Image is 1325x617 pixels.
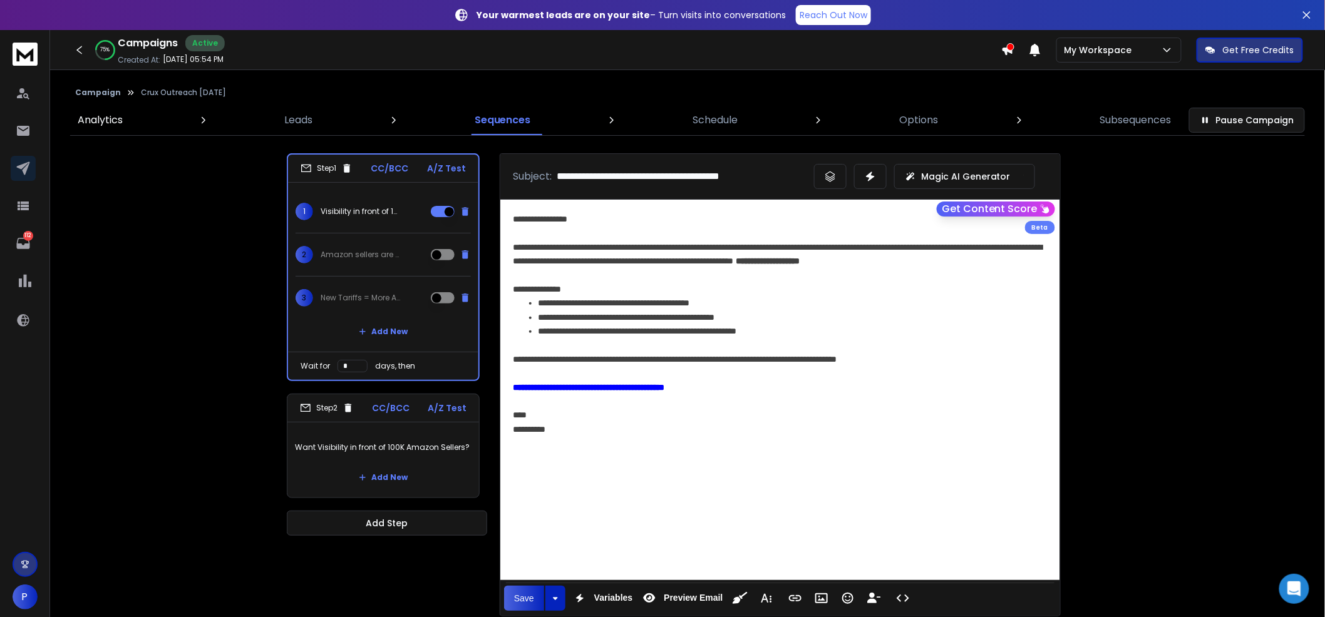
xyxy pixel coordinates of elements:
[13,43,38,66] img: logo
[13,584,38,609] button: P
[894,164,1035,189] button: Magic AI Generator
[78,113,123,128] p: Analytics
[504,586,544,611] button: Save
[685,105,745,135] a: Schedule
[287,511,487,536] button: Add Step
[301,361,330,371] p: Wait for
[728,586,752,611] button: Clean HTML
[568,586,636,611] button: Variables
[372,402,410,414] p: CC/BCC
[321,207,401,217] p: Visibility in front of 100K Amazon Sellers?
[467,105,539,135] a: Sequences
[349,465,418,490] button: Add New
[1065,44,1137,56] p: My Workspace
[900,113,939,128] p: Options
[891,586,915,611] button: Code View
[321,293,401,303] p: New Tariffs = More Amazon Sellers Looking for Cost-Saving Solutions
[371,162,409,175] p: CC/BCC
[661,593,725,603] span: Preview Email
[1279,574,1309,604] div: Open Intercom Messenger
[937,201,1055,217] button: Get Content Score
[477,9,650,21] strong: Your warmest leads are on your site
[349,319,418,344] button: Add New
[427,162,466,175] p: A/Z Test
[637,586,725,611] button: Preview Email
[141,88,226,98] p: Crux Outreach [DATE]
[892,105,946,135] a: Options
[862,586,886,611] button: Insert Unsubscribe Link
[301,163,353,174] div: Step 1
[163,54,224,64] p: [DATE] 05:54 PM
[1025,221,1055,234] div: Beta
[1100,113,1172,128] p: Subsequences
[300,402,354,414] div: Step 2
[70,105,130,135] a: Analytics
[296,246,313,263] span: 2
[118,36,178,51] h1: Campaigns
[321,250,401,260] p: Amazon sellers are actively looking for solutions like yours
[287,153,480,381] li: Step1CC/BCCA/Z Test1Visibility in front of 100K Amazon Sellers?2Amazon sellers are actively looki...
[1093,105,1179,135] a: Subsequences
[477,9,786,21] p: – Turn visits into conversations
[23,231,33,241] p: 112
[185,35,225,51] div: Active
[118,55,160,65] p: Created At:
[287,394,480,498] li: Step2CC/BCCA/Z TestWant Visibility in front of 100K Amazon Sellers?Add New
[296,289,313,307] span: 3
[783,586,807,611] button: Insert Link (⌘K)
[75,88,121,98] button: Campaign
[284,113,312,128] p: Leads
[277,105,320,135] a: Leads
[921,170,1011,183] p: Magic AI Generator
[1189,108,1305,133] button: Pause Campaign
[755,586,778,611] button: More Text
[101,46,110,54] p: 75 %
[800,9,867,21] p: Reach Out Now
[11,231,36,256] a: 112
[693,113,738,128] p: Schedule
[375,361,415,371] p: days, then
[475,113,531,128] p: Sequences
[513,169,552,184] p: Subject:
[296,203,313,220] span: 1
[1223,44,1294,56] p: Get Free Credits
[836,586,860,611] button: Emoticons
[810,586,833,611] button: Insert Image (⌘P)
[295,430,472,465] p: Want Visibility in front of 100K Amazon Sellers?
[1197,38,1303,63] button: Get Free Credits
[592,593,636,603] span: Variables
[428,402,467,414] p: A/Z Test
[796,5,871,25] a: Reach Out Now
